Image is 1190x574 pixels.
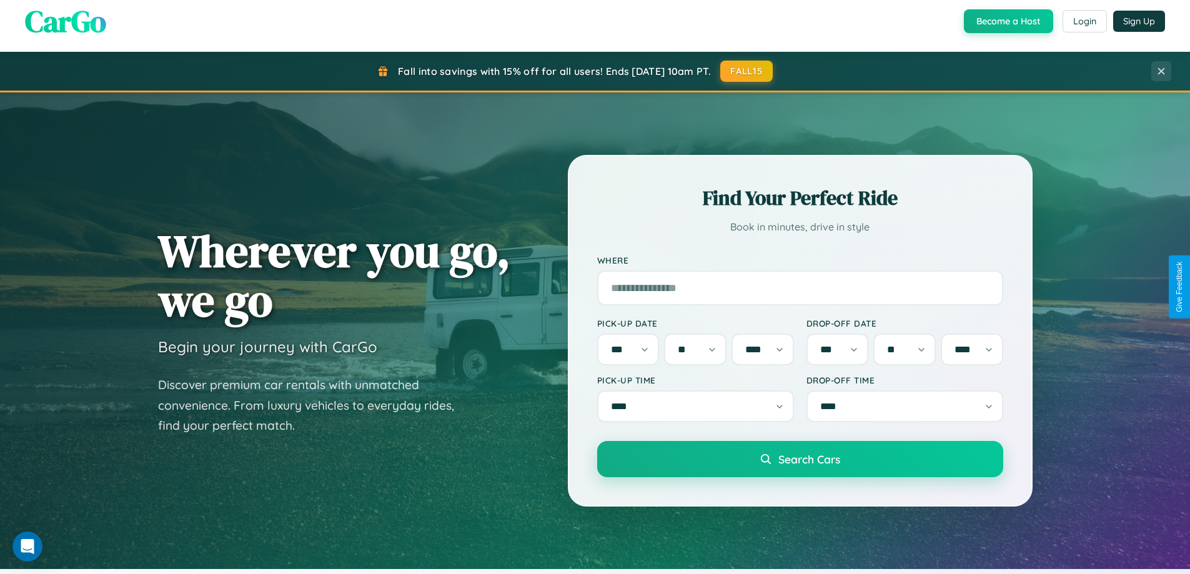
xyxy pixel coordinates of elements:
span: CarGo [25,1,106,42]
h2: Find Your Perfect Ride [597,184,1003,212]
label: Drop-off Time [806,375,1003,385]
h3: Begin your journey with CarGo [158,337,377,356]
button: Sign Up [1113,11,1165,32]
iframe: Intercom live chat [12,532,42,562]
label: Pick-up Date [597,318,794,329]
p: Book in minutes, drive in style [597,218,1003,236]
label: Drop-off Date [806,318,1003,329]
p: Discover premium car rentals with unmatched convenience. From luxury vehicles to everyday rides, ... [158,375,470,436]
div: Give Feedback [1175,262,1184,312]
label: Pick-up Time [597,375,794,385]
h1: Wherever you go, we go [158,226,510,325]
span: Search Cars [778,452,840,466]
span: Fall into savings with 15% off for all users! Ends [DATE] 10am PT. [398,65,711,77]
label: Where [597,255,1003,265]
button: Search Cars [597,441,1003,477]
button: Become a Host [964,9,1053,33]
button: FALL15 [720,61,773,82]
button: Login [1063,10,1107,32]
